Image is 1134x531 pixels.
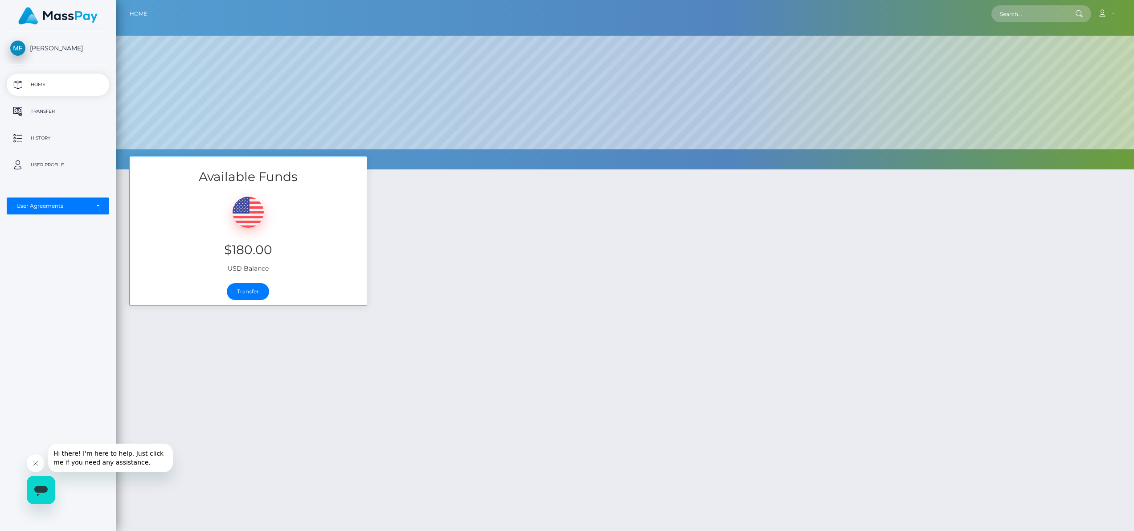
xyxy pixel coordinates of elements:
[233,197,264,228] img: USD.png
[48,444,173,472] iframe: Message from company
[7,198,109,214] button: User Agreements
[7,44,109,52] span: [PERSON_NAME]
[130,185,367,278] div: USD Balance
[10,78,106,91] p: Home
[7,154,109,176] a: User Profile
[10,105,106,118] p: Transfer
[10,158,106,172] p: User Profile
[130,4,147,23] a: Home
[991,5,1075,22] input: Search...
[10,132,106,145] p: History
[7,127,109,149] a: History
[7,100,109,123] a: Transfer
[27,476,55,504] iframe: Button to launch messaging window
[27,454,45,472] iframe: Close message
[130,168,367,185] h3: Available Funds
[16,202,90,210] div: User Agreements
[18,7,98,25] img: MassPay
[7,74,109,96] a: Home
[136,241,360,259] h3: $180.00
[227,283,269,300] a: Transfer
